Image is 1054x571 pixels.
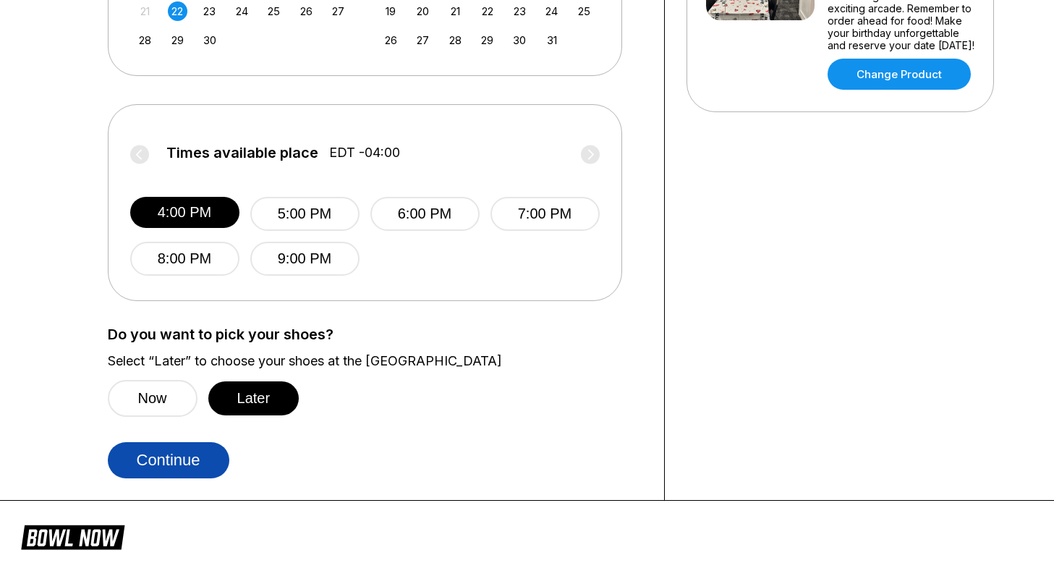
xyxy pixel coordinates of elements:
button: 6:00 PM [370,197,480,231]
button: 7:00 PM [490,197,600,231]
div: Choose Sunday, October 19th, 2025 [381,1,401,21]
div: Choose Monday, September 22nd, 2025 [168,1,187,21]
div: Choose Tuesday, September 23rd, 2025 [200,1,219,21]
a: Change Product [828,59,971,90]
button: 8:00 PM [130,242,239,276]
div: Choose Tuesday, September 30th, 2025 [200,30,219,50]
label: Select “Later” to choose your shoes at the [GEOGRAPHIC_DATA] [108,353,642,369]
div: Choose Friday, September 26th, 2025 [297,1,316,21]
button: Later [208,381,299,415]
div: Choose Friday, October 31st, 2025 [542,30,561,50]
div: Choose Monday, September 29th, 2025 [168,30,187,50]
button: Now [108,380,197,417]
div: Choose Saturday, October 25th, 2025 [574,1,594,21]
div: Choose Tuesday, October 21st, 2025 [446,1,465,21]
div: Choose Wednesday, September 24th, 2025 [232,1,252,21]
label: Do you want to pick your shoes? [108,326,642,342]
div: Choose Tuesday, October 28th, 2025 [446,30,465,50]
button: 9:00 PM [250,242,360,276]
button: 5:00 PM [250,197,360,231]
div: Choose Saturday, September 27th, 2025 [328,1,348,21]
div: Choose Monday, October 27th, 2025 [413,30,433,50]
div: Choose Wednesday, October 22nd, 2025 [477,1,497,21]
div: Choose Monday, October 20th, 2025 [413,1,433,21]
span: EDT -04:00 [329,145,400,161]
div: Choose Friday, October 24th, 2025 [542,1,561,21]
button: 4:00 PM [130,197,239,228]
div: Not available Sunday, September 21st, 2025 [135,1,155,21]
div: Choose Sunday, October 26th, 2025 [381,30,401,50]
button: Continue [108,442,229,478]
div: Choose Wednesday, October 29th, 2025 [477,30,497,50]
div: Choose Thursday, October 23rd, 2025 [510,1,530,21]
div: Choose Thursday, September 25th, 2025 [264,1,284,21]
span: Times available place [166,145,318,161]
div: Choose Thursday, October 30th, 2025 [510,30,530,50]
div: Choose Sunday, September 28th, 2025 [135,30,155,50]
